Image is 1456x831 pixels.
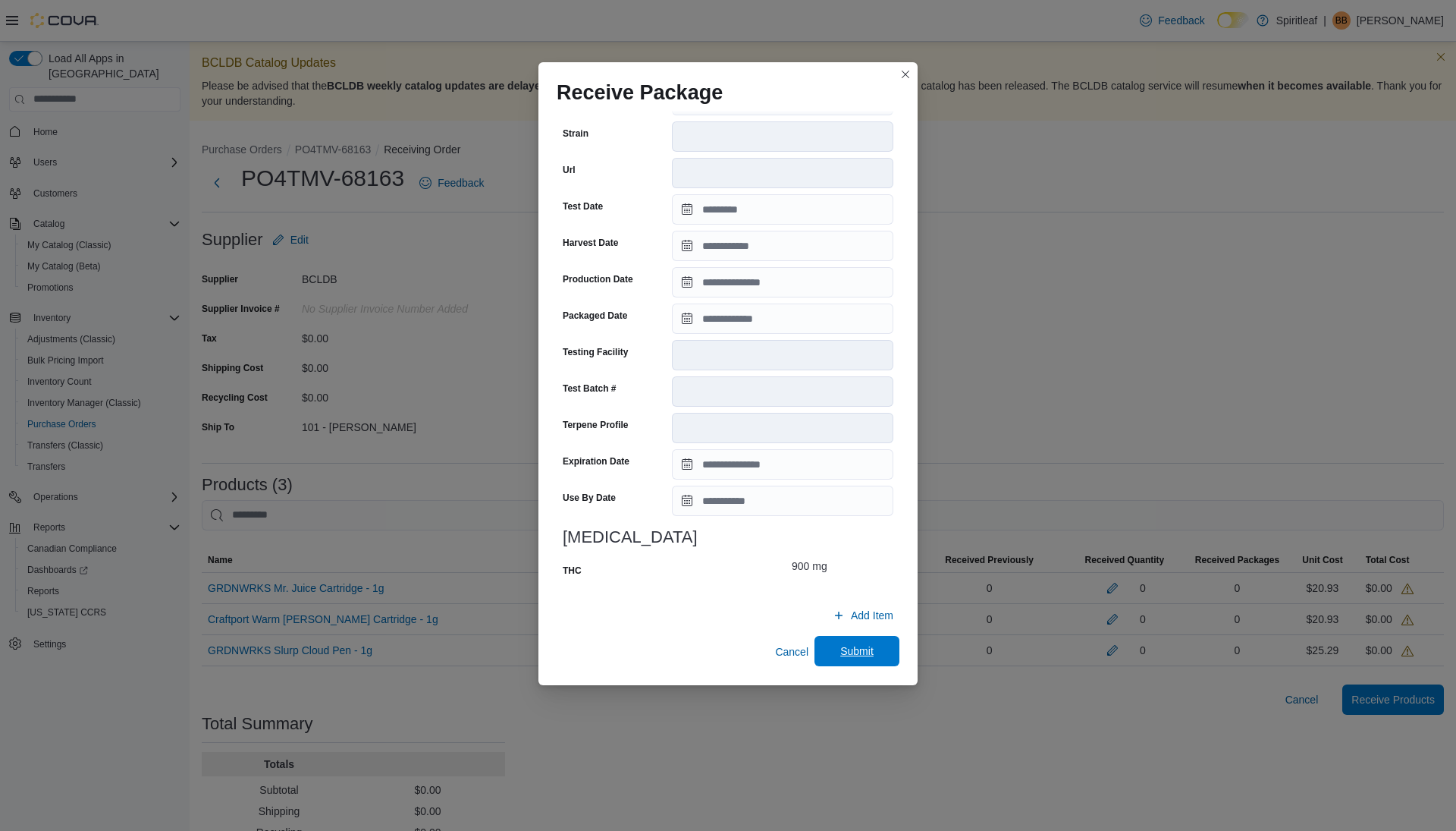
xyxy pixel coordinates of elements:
label: Testing Facility [563,346,628,358]
label: THC [563,565,582,577]
span: Cancel [775,644,808,659]
label: Terpene Profile [563,419,628,431]
input: Press the down key to open a popover containing a calendar. [672,304,893,334]
label: Harvest Date [563,237,618,249]
input: Press the down key to open a popover containing a calendar. [672,486,893,516]
button: Cancel [769,637,814,667]
label: Production Date [563,273,633,285]
input: Press the down key to open a popover containing a calendar. [672,267,893,297]
span: Submit [840,644,874,659]
label: Packaged Date [563,310,627,322]
input: Press the down key to open a popover containing a calendar. [672,194,893,225]
h3: [MEDICAL_DATA] [563,528,893,546]
input: Press the down key to open a popover containing a calendar. [672,449,893,480]
label: Test Batch # [563,382,616,395]
button: Submit [814,636,899,666]
label: Strain [563,127,588,140]
button: Closes this modal window [896,65,915,83]
span: Add Item [851,608,893,623]
button: Add Item [827,600,899,631]
label: Expiration Date [563,455,629,467]
label: Use By Date [563,492,616,504]
label: Test Date [563,200,603,212]
h1: Receive Package [557,80,723,105]
div: mg [812,559,827,574]
p: 900 [792,559,809,574]
label: Url [563,164,576,176]
input: Press the down key to open a popover containing a calendar. [672,231,893,261]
